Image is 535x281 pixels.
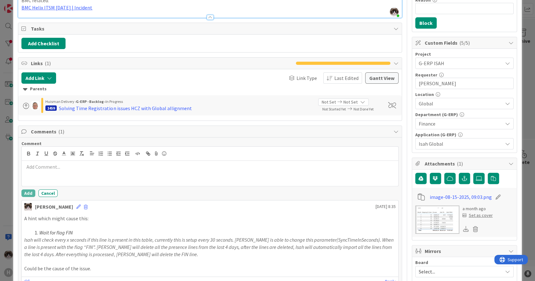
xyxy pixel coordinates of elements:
[24,203,32,211] img: Kv
[31,25,390,32] span: Tasks
[21,38,66,49] button: Add Checklist
[419,120,503,127] span: Finance
[58,128,64,135] span: ( 1 )
[415,17,437,29] button: Block
[390,8,399,16] img: cF1764xS6KQF0UDQ8Ib5fgQIGsMebhp9.jfif
[38,189,58,197] button: Cancel
[31,101,40,110] img: lD
[415,92,514,97] div: Location
[106,99,123,104] span: In Progress
[415,72,437,78] label: Requester
[21,189,35,197] button: Add
[24,237,394,257] em: Isah will check every x seconds if this line is present in this table, currently this is setup ev...
[419,267,499,276] span: Select...
[425,247,505,255] span: Mirrors
[45,99,76,104] span: Huisman Delivery ›
[463,205,493,212] div: a month ago
[45,105,57,111] div: 1459
[323,72,362,84] button: Last Edited
[21,72,56,84] button: Add Link
[463,212,493,219] div: Set as cover
[24,265,395,272] p: Could be the cause of the issue.
[13,1,29,8] span: Support
[419,140,503,148] span: Isah Global
[463,225,469,233] div: Download
[31,59,292,67] span: Links
[23,86,397,93] div: Parents
[334,74,359,82] span: Last Edited
[296,74,317,82] span: Link Type
[457,160,463,167] span: ( 1 )
[425,39,505,47] span: Custom Fields
[76,99,106,104] b: G-ERP - Backlog ›
[31,128,390,135] span: Comments
[430,193,492,201] a: image-08-15-2025, 09:03.png
[419,59,499,68] span: G-ERP ISAH
[425,160,505,167] span: Attachments
[354,107,374,111] span: Not Done Yet
[376,203,396,210] span: [DATE] 8:35
[365,72,399,84] button: Gantt View
[322,107,346,111] span: Not Started Yet
[459,40,470,46] span: ( 5/5 )
[24,215,395,222] p: A hint which might cause this:
[415,260,428,265] span: Board
[415,112,514,117] div: Department (G-ERP)
[39,229,73,236] em: Wait for flag FIN
[419,100,503,107] span: Global
[322,99,336,105] span: Not Set
[21,141,42,146] span: Comment
[59,104,192,112] div: Solving Time Registration issues HCZ with Global allignment
[343,99,358,105] span: Not Set
[415,52,514,56] div: Project
[45,60,51,66] span: ( 1 )
[21,4,92,11] a: BMC Helix ITSM [DATE] | Incident
[415,132,514,137] div: Application (G-ERP)
[35,203,73,211] div: [PERSON_NAME]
